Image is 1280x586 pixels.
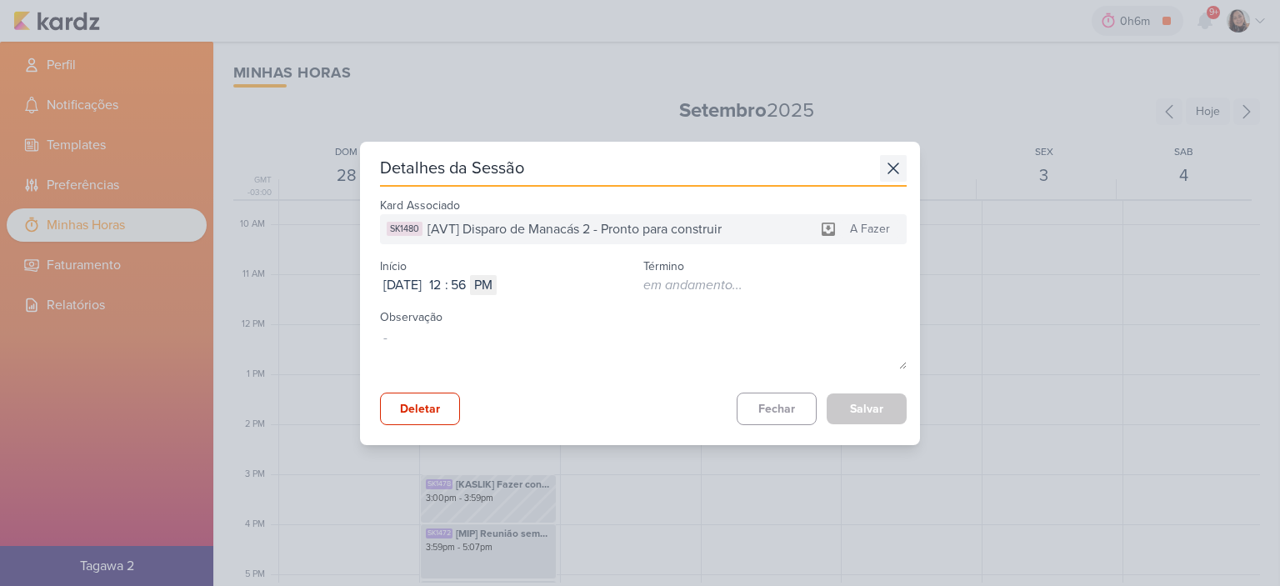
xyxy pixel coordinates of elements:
div: : [445,275,448,295]
label: Kard Associado [380,198,460,213]
div: SK1480 [387,222,422,236]
button: Fechar [737,393,817,425]
label: Observação [380,310,442,324]
div: Detalhes da Sessão [380,157,524,180]
span: [AVT] Disparo de Manacás 2 - Pronto para construir [427,219,722,239]
label: Início [380,259,407,273]
label: Término [643,259,684,273]
button: Deletar [380,393,460,425]
div: em andamento... [643,275,742,295]
div: A Fazer [840,220,900,238]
